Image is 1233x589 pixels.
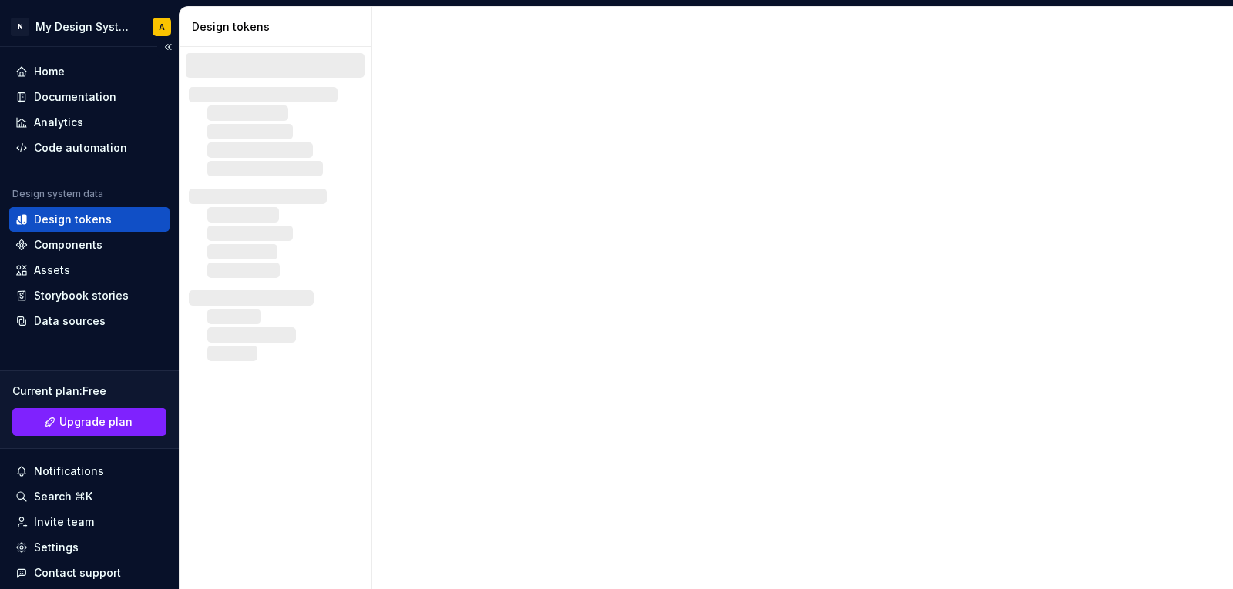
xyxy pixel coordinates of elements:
[59,414,133,430] span: Upgrade plan
[34,89,116,105] div: Documentation
[34,140,127,156] div: Code automation
[34,514,94,530] div: Invite team
[34,263,70,278] div: Assets
[34,565,121,581] div: Contact support
[34,115,83,130] div: Analytics
[9,484,170,509] button: Search ⌘K
[9,535,170,560] a: Settings
[9,233,170,257] a: Components
[34,464,104,479] div: Notifications
[12,188,103,200] div: Design system data
[9,136,170,160] a: Code automation
[34,313,106,329] div: Data sources
[34,64,65,79] div: Home
[34,489,92,504] div: Search ⌘K
[159,21,165,33] div: A
[9,207,170,232] a: Design tokens
[34,540,79,555] div: Settings
[9,59,170,84] a: Home
[34,288,129,303] div: Storybook stories
[9,510,170,534] a: Invite team
[9,85,170,109] a: Documentation
[9,459,170,484] button: Notifications
[34,237,102,253] div: Components
[12,408,166,436] a: Upgrade plan
[9,309,170,333] a: Data sources
[35,19,134,35] div: My Design System
[12,383,166,399] div: Current plan : Free
[9,110,170,135] a: Analytics
[34,212,112,227] div: Design tokens
[9,561,170,585] button: Contact support
[157,36,179,58] button: Collapse sidebar
[11,18,29,36] div: N
[9,283,170,308] a: Storybook stories
[192,19,365,35] div: Design tokens
[3,10,176,43] button: NMy Design SystemA
[9,258,170,283] a: Assets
